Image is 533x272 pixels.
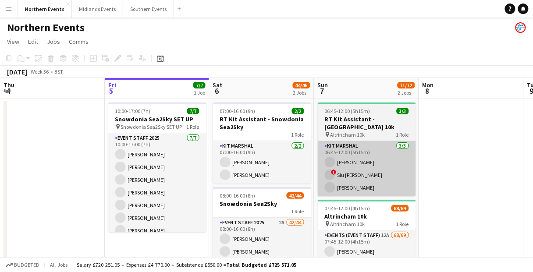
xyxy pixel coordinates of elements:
[226,261,296,268] span: Total Budgeted £725 571.05
[123,0,174,18] button: Southern Events
[515,22,526,33] app-user-avatar: RunThrough Events
[47,38,60,46] span: Jobs
[331,170,337,175] span: !
[318,102,416,196] app-job-card: 06:45-12:00 (5h15m)3/3RT Kit Assistant - [GEOGRAPHIC_DATA] 10k Altrincham 10k1 RoleKit Marshal3/3...
[397,108,409,114] span: 3/3
[108,102,206,232] app-job-card: 10:00-17:00 (7h)7/7Snowdonia Sea2Sky SET UP Snowdonia Sea2Sky SET UP1 RoleEvent Staff 20257/710:0...
[108,115,206,123] h3: Snowdonia Sea2Sky SET UP
[318,212,416,220] h3: Altrincham 10k
[28,38,38,46] span: Edit
[292,108,304,114] span: 2/2
[293,82,310,88] span: 44/46
[213,141,311,184] app-card-role: Kit Marshal2/207:00-16:00 (9h)[PERSON_NAME][PERSON_NAME]
[398,89,415,96] div: 2 Jobs
[4,36,23,47] a: View
[391,205,409,212] span: 68/69
[107,86,116,96] span: 5
[187,108,199,114] span: 7/7
[212,86,223,96] span: 6
[108,133,206,239] app-card-role: Event Staff 20257/710:00-17:00 (7h)[PERSON_NAME][PERSON_NAME][PERSON_NAME][PERSON_NAME][PERSON_NA...
[423,81,434,89] span: Mon
[194,89,205,96] div: 1 Job
[213,102,311,184] app-job-card: 07:00-16:00 (9h)2/2RT Kit Assistant - Snowdonia Sea2Sky1 RoleKit Marshal2/207:00-16:00 (9h)[PERSO...
[318,81,328,89] span: Sun
[330,221,365,227] span: Altrincham 10k
[193,82,206,88] span: 7/7
[43,36,64,47] a: Jobs
[4,260,41,270] button: Budgeted
[291,131,304,138] span: 1 Role
[14,262,39,268] span: Budgeted
[291,208,304,215] span: 1 Role
[330,131,365,138] span: Altrincham 10k
[213,200,311,208] h3: Snowdonia Sea2Sky
[421,86,434,96] span: 8
[213,81,223,89] span: Sat
[18,0,72,18] button: Northern Events
[121,124,182,130] span: Snowdonia Sea2Sky SET UP
[54,68,63,75] div: BST
[48,261,69,268] span: All jobs
[287,192,304,199] span: 42/44
[29,68,51,75] span: Week 36
[396,221,409,227] span: 1 Role
[7,67,27,76] div: [DATE]
[4,81,14,89] span: Thu
[187,124,199,130] span: 1 Role
[220,108,256,114] span: 07:00-16:00 (9h)
[318,115,416,131] h3: RT Kit Assistant - [GEOGRAPHIC_DATA] 10k
[77,261,296,268] div: Salary £720 251.05 + Expenses £4 770.00 + Subsistence £550.00 =
[325,108,370,114] span: 06:45-12:00 (5h15m)
[7,38,19,46] span: View
[213,115,311,131] h3: RT Kit Assistant - Snowdonia Sea2Sky
[72,0,123,18] button: Midlands Events
[293,89,310,96] div: 2 Jobs
[115,108,151,114] span: 10:00-17:00 (7h)
[7,21,85,34] h1: Northern Events
[220,192,256,199] span: 08:00-16:00 (8h)
[316,86,328,96] span: 7
[398,82,415,88] span: 71/72
[396,131,409,138] span: 1 Role
[69,38,89,46] span: Comms
[325,205,370,212] span: 07:45-12:00 (4h15m)
[25,36,42,47] a: Edit
[65,36,92,47] a: Comms
[108,81,116,89] span: Fri
[2,86,14,96] span: 4
[318,141,416,196] app-card-role: Kit Marshal3/306:45-12:00 (5h15m)[PERSON_NAME]!Siu [PERSON_NAME][PERSON_NAME]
